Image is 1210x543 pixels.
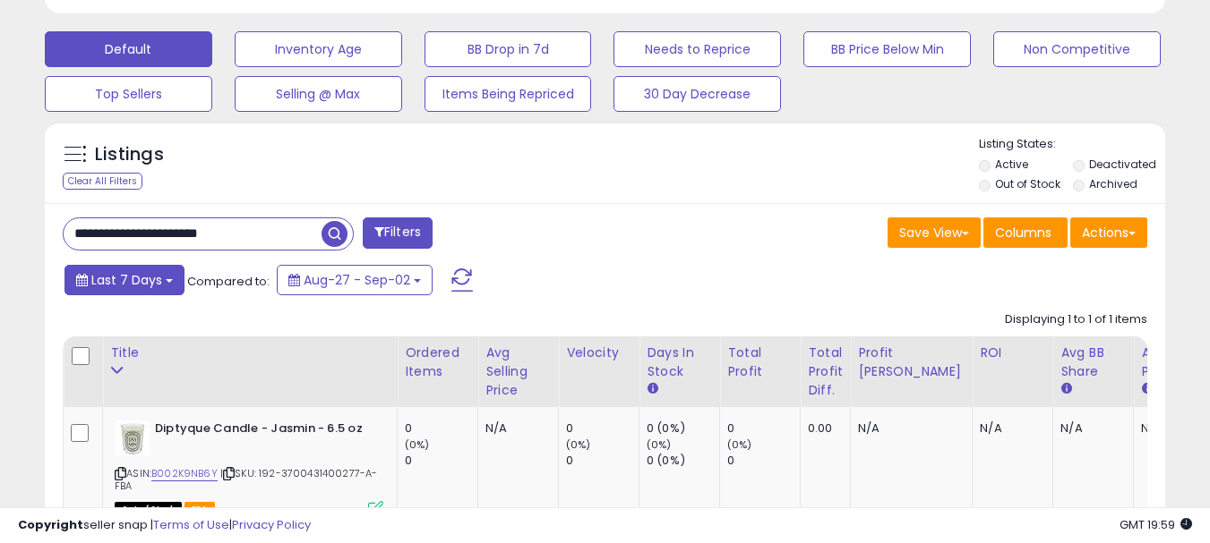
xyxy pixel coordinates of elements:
[1141,344,1206,381] div: Avg Win Price
[277,265,433,295] button: Aug-27 - Sep-02
[45,31,212,67] button: Default
[485,420,545,437] div: N/A
[115,466,378,493] span: | SKU: 192-3700431400277-A-FBA
[727,453,800,469] div: 0
[151,466,218,481] a: B002K9NB6Y
[153,516,229,533] a: Terms of Use
[803,31,971,67] button: BB Price Below Min
[185,502,215,517] span: FBA
[64,265,185,295] button: Last 7 Days
[980,420,1039,437] div: N/A
[405,344,470,381] div: Ordered Items
[91,271,162,289] span: Last 7 Days
[304,271,410,289] span: Aug-27 - Sep-02
[1141,420,1200,437] div: N/A
[647,381,657,397] small: Days In Stock.
[1089,176,1137,191] label: Archived
[1060,381,1071,397] small: Avg BB Share.
[1060,420,1120,437] div: N/A
[614,76,781,112] button: 30 Day Decrease
[485,344,551,400] div: Avg Selling Price
[115,420,383,514] div: ASIN:
[235,76,402,112] button: Selling @ Max
[858,420,958,437] div: N/A
[980,344,1045,362] div: ROI
[647,453,719,469] div: 0 (0%)
[18,517,311,534] div: seller snap | |
[566,420,639,437] div: 0
[727,420,800,437] div: 0
[63,173,142,190] div: Clear All Filters
[993,31,1161,67] button: Non Competitive
[405,420,477,437] div: 0
[95,142,164,167] h5: Listings
[566,453,639,469] div: 0
[1089,157,1156,172] label: Deactivated
[155,420,373,442] b: Diptyque Candle - Jasmin - 6.5 oz
[614,31,781,67] button: Needs to Reprice
[808,420,837,437] div: 0.00
[235,31,402,67] button: Inventory Age
[647,420,719,437] div: 0 (0%)
[647,437,672,452] small: (0%)
[983,217,1068,248] button: Columns
[110,344,390,362] div: Title
[727,437,752,452] small: (0%)
[888,217,981,248] button: Save View
[995,157,1028,172] label: Active
[405,437,430,452] small: (0%)
[566,344,631,362] div: Velocity
[808,344,843,400] div: Total Profit Diff.
[1141,381,1152,397] small: Avg Win Price.
[232,516,311,533] a: Privacy Policy
[363,217,433,249] button: Filters
[566,437,591,452] small: (0%)
[647,344,712,381] div: Days In Stock
[858,344,965,381] div: Profit [PERSON_NAME]
[45,76,212,112] button: Top Sellers
[995,176,1060,191] label: Out of Stock
[1070,217,1147,248] button: Actions
[425,31,592,67] button: BB Drop in 7d
[425,76,592,112] button: Items Being Repriced
[115,502,182,517] span: All listings that are currently out of stock and unavailable for purchase on Amazon
[405,453,477,469] div: 0
[979,136,1165,153] p: Listing States:
[18,516,83,533] strong: Copyright
[187,273,270,290] span: Compared to:
[995,224,1051,242] span: Columns
[727,344,793,381] div: Total Profit
[115,420,150,456] img: 415+m5PFUuL._SL40_.jpg
[1120,516,1192,533] span: 2025-09-10 19:59 GMT
[1005,311,1147,328] div: Displaying 1 to 1 of 1 items
[1060,344,1126,381] div: Avg BB Share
